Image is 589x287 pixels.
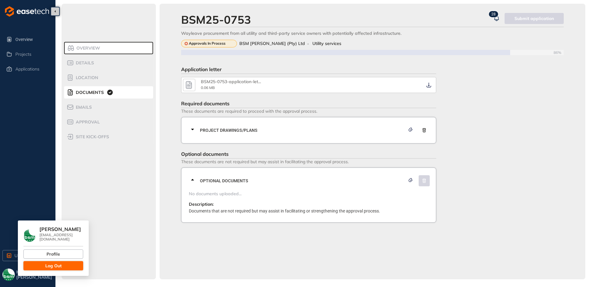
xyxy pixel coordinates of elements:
[23,229,36,242] img: avatar
[16,269,53,280] span: Hi, [PERSON_NAME]
[74,134,109,139] span: site kick-offs
[201,79,262,84] div: BSM25-0753-application-letter.pdf
[201,85,215,90] span: 0.06 MB
[181,66,221,72] span: Application letter
[189,191,432,196] span: No documents uploaded...
[258,79,261,84] span: ...
[15,52,31,57] span: Projects
[181,31,564,36] div: Wayleave procurement from all utility and third-party service owners with potentially affected in...
[200,177,405,184] span: Optional documents
[239,41,305,46] span: BSM [PERSON_NAME] (Pty) Ltd
[74,75,98,80] span: Location
[181,100,230,107] span: Required documents
[201,79,258,84] span: BSM25-0753-application-let
[189,202,213,207] span: Description:
[23,261,83,270] button: Log Out
[189,172,432,190] div: Optional documents
[489,11,498,17] sup: 28
[15,67,39,72] span: Applications
[15,33,51,46] span: Overview
[491,12,494,16] span: 2
[75,46,100,51] span: Overview
[181,159,436,164] span: These documents are not required but may assist in facilitating the approval process.
[312,41,341,46] span: Utility services
[181,13,251,26] div: BSM25-0753
[23,249,83,259] button: Profile
[74,90,104,95] span: Documents
[181,108,436,114] span: These documents are required to proceed with the approval process.
[74,60,94,66] span: Details
[39,226,81,232] span: [PERSON_NAME]
[554,51,564,55] span: 86%
[181,151,229,157] span: Optional documents
[189,121,432,139] div: Project Drawings/Plans
[39,233,83,242] div: [EMAIL_ADDRESS][DOMAIN_NAME]
[2,269,15,281] img: avatar
[494,12,496,16] span: 8
[47,251,60,257] span: Profile
[5,6,49,17] img: logo
[74,119,100,125] span: Approval
[200,127,405,134] span: Project Drawings/Plans
[74,105,92,110] span: Emails
[45,262,62,269] span: Log Out
[189,41,225,46] span: Approvals In Process
[189,208,432,214] p: Documents that are not required but may assist in facilitating or strengthening the approval proc...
